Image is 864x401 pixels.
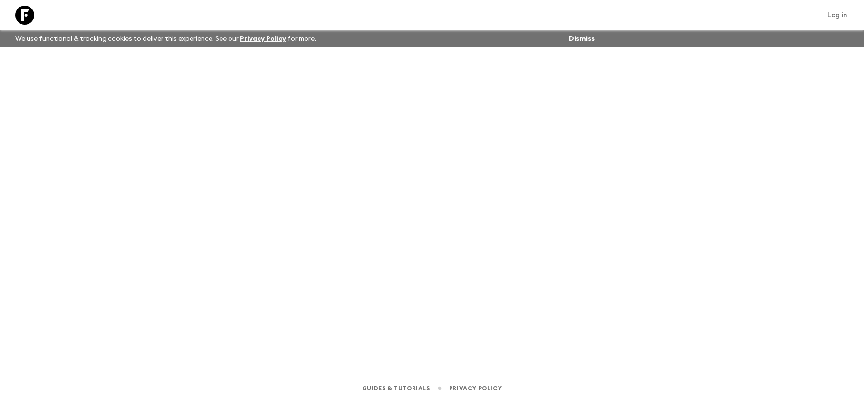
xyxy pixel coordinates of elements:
a: Guides & Tutorials [362,383,430,393]
a: Privacy Policy [240,36,286,42]
p: We use functional & tracking cookies to deliver this experience. See our for more. [11,30,320,47]
a: Privacy Policy [449,383,502,393]
a: Log in [822,9,853,22]
button: Dismiss [566,32,597,46]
